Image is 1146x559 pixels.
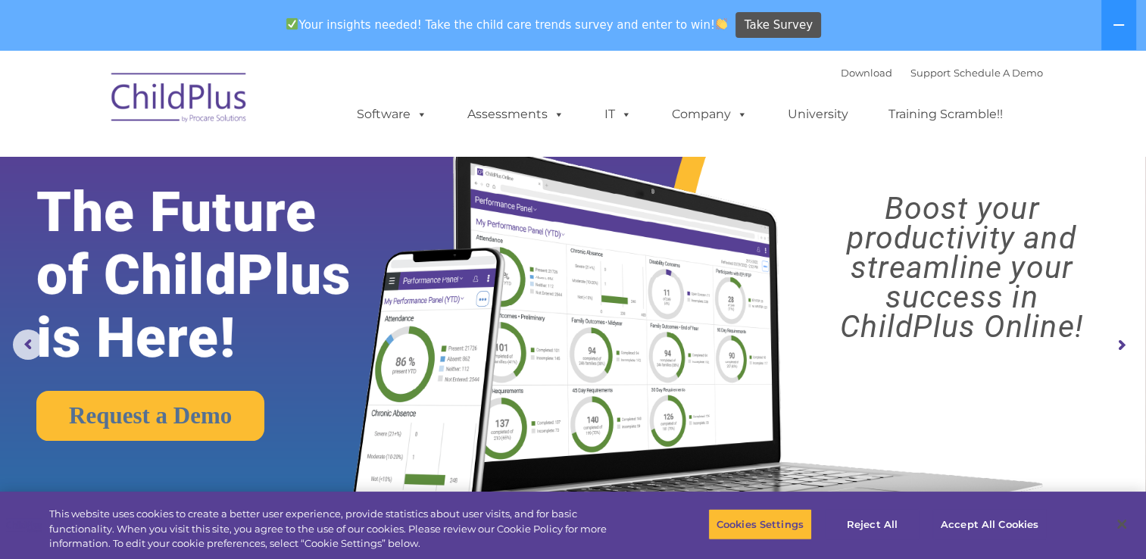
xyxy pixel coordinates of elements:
font: | [841,67,1043,79]
button: Reject All [825,508,920,540]
a: Schedule A Demo [954,67,1043,79]
button: Close [1105,507,1138,541]
div: This website uses cookies to create a better user experience, provide statistics about user visit... [49,507,630,551]
a: Support [910,67,951,79]
span: Phone number [211,162,275,173]
a: Training Scramble!! [873,99,1018,130]
button: Accept All Cookies [932,508,1047,540]
img: ✅ [286,18,298,30]
span: Last name [211,100,257,111]
rs-layer: The Future of ChildPlus is Here! [36,181,402,370]
span: Your insights needed! Take the child care trends survey and enter to win! [280,10,734,39]
a: Download [841,67,892,79]
a: Software [342,99,442,130]
a: IT [589,99,647,130]
rs-layer: Boost your productivity and streamline your success in ChildPlus Online! [792,194,1132,342]
a: Company [657,99,763,130]
a: Take Survey [735,12,821,39]
button: Cookies Settings [708,508,812,540]
a: Assessments [452,99,579,130]
span: Take Survey [745,12,813,39]
img: 👏 [716,18,727,30]
a: University [773,99,863,130]
a: Request a Demo [36,391,264,441]
img: ChildPlus by Procare Solutions [104,62,255,138]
